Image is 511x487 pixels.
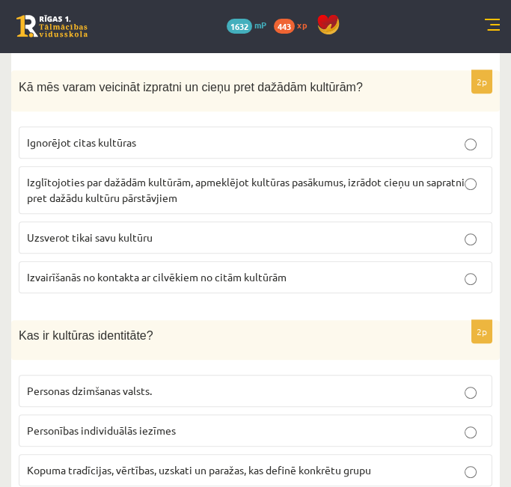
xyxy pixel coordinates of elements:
span: Kas ir kultūras identitāte? [19,329,153,342]
span: Izglītojoties par dažādām kultūrām, apmeklējot kultūras pasākumus, izrādot cieņu un sapratni pret... [27,175,465,204]
span: 1632 [227,19,252,34]
input: Kopuma tradīcijas, vērtības, uzskati un paražas, kas definē konkrētu grupu [465,466,477,478]
a: 443 xp [274,19,314,31]
span: Kā mēs varam veicināt izpratni un cieņu pret dažādām kultūrām? [19,81,363,94]
input: Izglītojoties par dažādām kultūrām, apmeklējot kultūras pasākumus, izrādot cieņu un sapratni pret... [465,178,477,190]
input: Personas dzimšanas valsts. [465,387,477,399]
span: Personības individuālās iezīmes [27,423,176,437]
p: 2p [471,319,492,343]
input: Izvairīšanās no kontakta ar cilvēkiem no citām kultūrām [465,273,477,285]
input: Personības individuālās iezīmes [465,426,477,438]
input: Ignorējot citas kultūras [465,138,477,150]
span: Uzsverot tikai savu kultūru [27,230,153,244]
span: Kopuma tradīcijas, vērtības, uzskati un paražas, kas definē konkrētu grupu [27,463,371,477]
a: Rīgas 1. Tālmācības vidusskola [16,15,88,37]
input: Uzsverot tikai savu kultūru [465,233,477,245]
span: mP [254,19,266,31]
p: 2p [471,70,492,94]
span: 443 [274,19,295,34]
span: Ignorējot citas kultūras [27,135,136,149]
span: xp [297,19,307,31]
span: Personas dzimšanas valsts. [27,384,152,397]
span: Izvairīšanās no kontakta ar cilvēkiem no citām kultūrām [27,270,287,284]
